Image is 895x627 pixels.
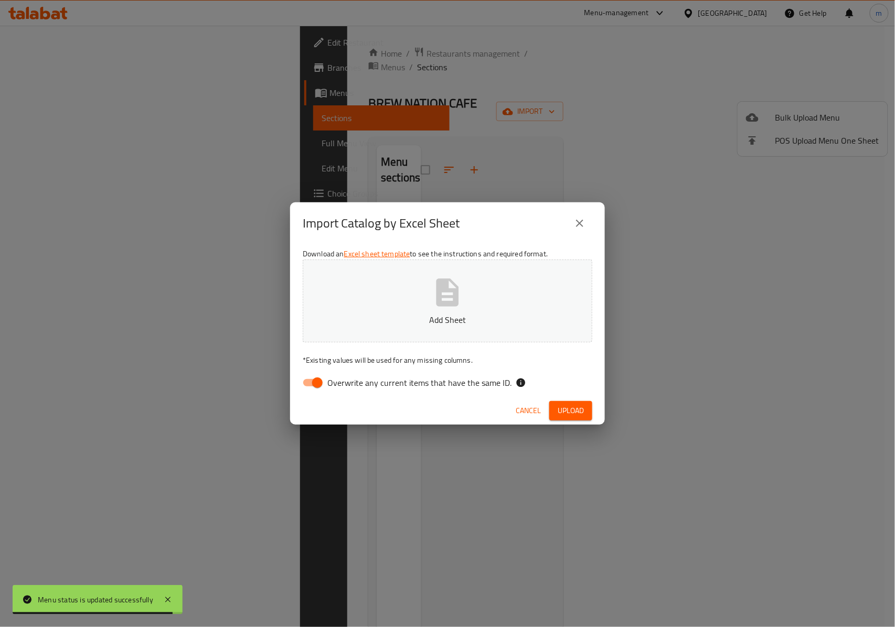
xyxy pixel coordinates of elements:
p: Existing values will be used for any missing columns. [303,355,592,365]
svg: If the overwrite option isn't selected, then the items that match an existing ID will be ignored ... [516,377,526,388]
span: Upload [558,404,584,417]
div: Download an to see the instructions and required format. [290,244,605,396]
h2: Import Catalog by Excel Sheet [303,215,460,232]
p: Add Sheet [319,313,576,326]
button: close [567,211,592,236]
span: Overwrite any current items that have the same ID. [327,376,512,389]
button: Upload [549,401,592,420]
a: Excel sheet template [344,247,410,261]
button: Add Sheet [303,260,592,342]
span: Cancel [516,404,541,417]
button: Cancel [512,401,545,420]
div: Menu status is updated successfully [38,594,153,606]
